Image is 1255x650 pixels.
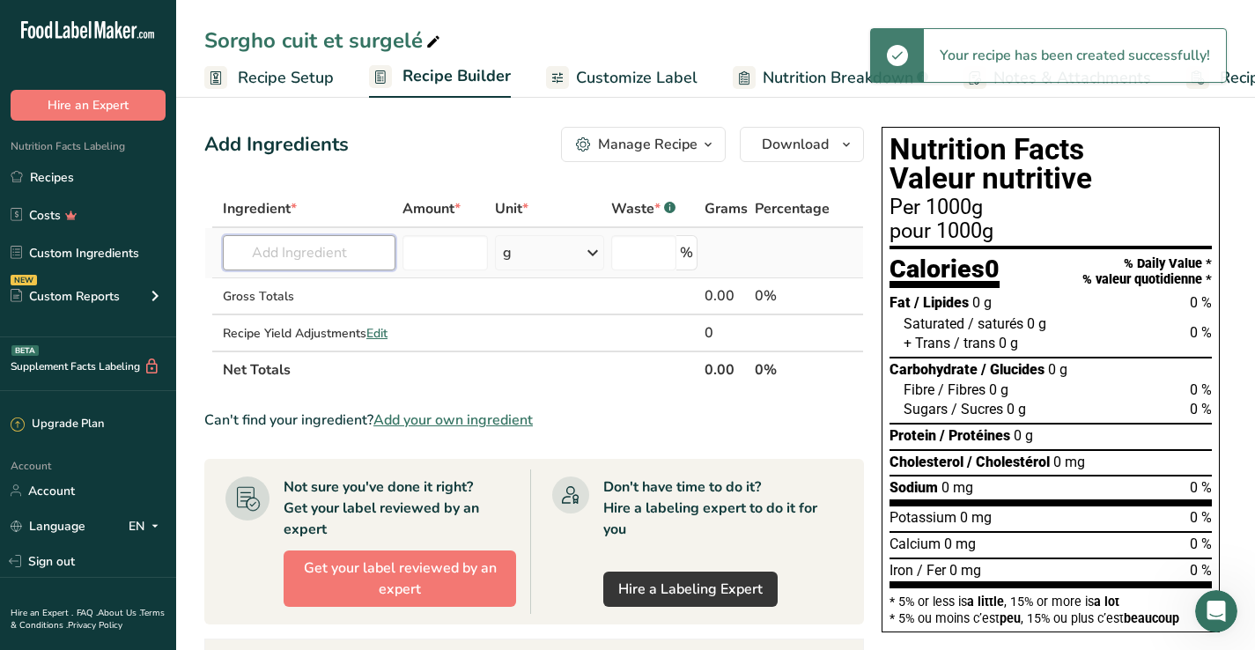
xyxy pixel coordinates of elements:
a: Nutrition Breakdown [733,58,928,98]
span: Percentage [755,198,830,219]
span: 0 mg [949,562,981,579]
button: Get your label reviewed by an expert [284,550,516,607]
span: 0 % [1190,401,1212,417]
span: 0 % [1190,509,1212,526]
a: Hire a Labeling Expert [603,572,778,607]
section: * 5% or less is , 15% or more is [890,588,1212,624]
div: Not sure you've done it right? Get your label reviewed by an expert [284,476,516,540]
span: 0 mg [944,536,976,552]
span: beaucoup [1124,611,1179,625]
div: * 5% ou moins c’est , 15% ou plus c’est [890,612,1212,624]
div: 0 [705,322,748,343]
span: / Lipides [914,294,969,311]
span: a lot [1094,595,1119,609]
div: Sorgho cuit et surgelé [204,25,444,56]
span: Download [762,134,829,155]
a: Hire an Expert . [11,607,73,619]
span: Calcium [890,536,941,552]
th: 0.00 [701,351,751,388]
span: 0 % [1190,562,1212,579]
span: 0 % [1190,324,1212,341]
span: Cholesterol [890,454,963,470]
div: Don't have time to do it? Hire a labeling expert to do it for you [603,476,843,540]
span: Carbohydrate [890,361,978,378]
span: Recipe Setup [238,66,334,90]
a: Recipe Builder [369,56,511,99]
span: Saturated [904,315,964,332]
span: 0 g [999,335,1018,351]
div: NEW [11,275,37,285]
span: 0 mg [960,509,992,526]
a: Language [11,511,85,542]
span: Ingredient [223,198,297,219]
h1: Nutrition Facts Valeur nutritive [890,135,1212,194]
th: 0% [751,351,833,388]
iframe: Intercom live chat [1195,590,1237,632]
input: Add Ingredient [223,235,395,270]
span: / trans [954,335,995,351]
a: Recipe Setup [204,58,334,98]
span: peu [1000,611,1021,625]
button: Manage Recipe [561,127,726,162]
div: Custom Reports [11,287,120,306]
div: % Daily Value * % valeur quotidienne * [1082,256,1212,287]
a: About Us . [98,607,140,619]
span: 0 g [1014,427,1033,444]
div: Your recipe has been created successfully! [924,29,1226,82]
div: Waste [611,198,675,219]
div: EN [129,515,166,536]
span: Get your label reviewed by an expert [299,558,501,600]
a: Customize Label [546,58,698,98]
span: 0 % [1190,381,1212,398]
span: Potassium [890,509,956,526]
span: / Fer [917,562,946,579]
th: Net Totals [219,351,701,388]
span: Amount [402,198,461,219]
div: Gross Totals [223,287,395,306]
span: 0 % [1190,479,1212,496]
span: 0 [985,254,1000,284]
span: 0 mg [941,479,973,496]
div: Upgrade Plan [11,416,104,433]
div: pour 1000g [890,221,1212,242]
span: Add your own ingredient [373,410,533,431]
span: Nutrition Breakdown [763,66,913,90]
div: Can't find your ingredient? [204,410,864,431]
span: Edit [366,325,388,342]
a: Terms & Conditions . [11,607,165,632]
span: / saturés [968,315,1023,332]
span: a little [967,595,1004,609]
span: / Cholestérol [967,454,1050,470]
span: Fibre [904,381,934,398]
span: 0 g [1027,315,1046,332]
span: Protein [890,427,936,444]
span: Grams [705,198,748,219]
div: Calories [890,256,1000,289]
div: Manage Recipe [598,134,698,155]
div: Add Ingredients [204,130,349,159]
button: Hire an Expert [11,90,166,121]
a: Privacy Policy [68,619,122,632]
span: Recipe Builder [402,64,511,88]
span: / Protéines [940,427,1010,444]
span: Iron [890,562,913,579]
a: FAQ . [77,607,98,619]
span: 0 g [1048,361,1067,378]
div: Per 1000g [890,197,1212,218]
div: Recipe Yield Adjustments [223,324,395,343]
span: / Glucides [981,361,1045,378]
span: 0 % [1190,536,1212,552]
span: + Trans [904,335,950,351]
span: / Sucres [951,401,1003,417]
span: Unit [495,198,528,219]
div: g [503,242,512,263]
span: 0 g [989,381,1008,398]
span: 0 mg [1053,454,1085,470]
span: Sodium [890,479,938,496]
div: 0.00 [705,285,748,307]
span: Customize Label [576,66,698,90]
span: Fat [890,294,911,311]
div: BETA [11,345,39,356]
span: 0 g [972,294,992,311]
div: 0% [755,285,830,307]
